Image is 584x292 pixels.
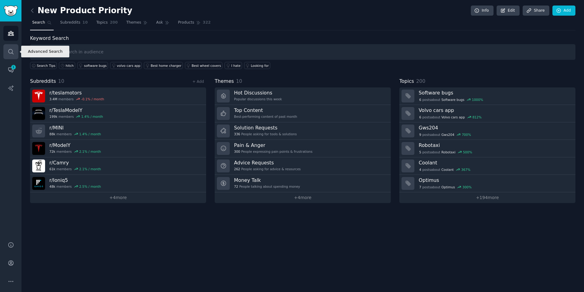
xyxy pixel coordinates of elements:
span: Themes [215,78,234,85]
a: Subreddits10 [58,18,90,30]
span: Coolant [441,167,454,172]
span: Volvo cars app [441,115,465,119]
h3: Volvo cars app [419,107,571,113]
a: Products322 [176,18,213,30]
span: 72k [49,149,55,154]
h3: r/ TeslaModelY [49,107,103,113]
span: 200 [110,20,118,25]
span: Robotaxi [441,150,455,154]
a: software bugs [77,62,108,69]
a: Search [30,18,54,30]
span: 262 [234,167,240,171]
a: Info [471,6,494,16]
label: Keyword Search [30,35,69,41]
input: Keyword search in audience [30,44,575,60]
span: 6 [419,98,421,102]
a: r/Ioniq548kmembers2.5% / month [30,175,206,192]
a: Pain & Anger300People expressing pain points & frustrations [215,140,391,157]
a: I hate [225,62,242,69]
a: r/MINI88kmembers1.4% / month [30,122,206,140]
img: GummySearch logo [4,6,18,16]
a: r/ModelY72kmembers2.1% / month [30,140,206,157]
a: r/Camry61kmembers2.1% / month [30,157,206,175]
span: Gws204 [441,133,454,137]
div: People asking for advice & resources [234,167,301,171]
h3: r/ Camry [49,159,101,166]
h3: Robotaxi [419,142,571,148]
img: teslamotors [32,90,45,102]
div: post s about [419,97,484,102]
a: r/TeslaModelY199kmembers1.4% / month [30,105,206,122]
div: volvo cars app [117,63,140,68]
a: hitch [59,62,75,69]
div: members [49,184,101,189]
span: Ask [156,20,163,25]
a: Gws2049postsaboutGws204700% [399,122,575,140]
span: 72 [234,184,238,189]
a: Hot DiscussionsPopular discussions this week [215,87,391,105]
a: Optimus7postsaboutOptimus300% [399,175,575,192]
div: post s about [419,167,471,172]
a: r/teslamotors3.4Mmembers-0.1% / month [30,87,206,105]
a: Robotaxi5postsaboutRobotaxi500% [399,140,575,157]
h3: Coolant [419,159,571,166]
h3: Solution Requests [234,125,297,131]
span: 61k [49,167,55,171]
div: members [49,97,104,101]
div: 700 % [462,133,471,137]
div: 812 % [472,115,482,119]
h3: Pain & Anger [234,142,313,148]
div: -0.1 % / month [81,97,104,101]
span: 199k [49,114,57,119]
h3: Software bugs [419,90,571,96]
span: 4 [419,167,421,172]
span: 3.4M [49,97,57,101]
a: Advice Requests262People asking for advice & resources [215,157,391,175]
div: 2.1 % / month [79,167,101,171]
span: 9 [419,133,421,137]
div: People expressing pain points & frustrations [234,149,313,154]
button: Search Tips [30,62,57,69]
div: members [49,167,101,171]
div: software bugs [84,63,107,68]
span: 10 [83,20,88,25]
span: Topics [96,20,108,25]
span: 10 [236,78,242,84]
a: Software bugs6postsaboutSoftware bugs1000% [399,87,575,105]
a: Solution Requests336People asking for tools & solutions [215,122,391,140]
span: Software bugs [441,98,464,102]
h3: Advice Requests [234,159,301,166]
span: Topics [399,78,414,85]
img: Camry [32,159,45,172]
div: 500 % [463,150,472,154]
div: 2.1 % / month [79,149,101,154]
h3: Optimus [419,177,571,183]
a: Themes [124,18,150,30]
div: People asking for tools & solutions [234,132,297,136]
div: 1.4 % / month [79,132,101,136]
a: 1 [3,62,18,77]
div: hitch [66,63,74,68]
span: 10 [58,78,64,84]
a: Volvo cars app6postsaboutVolvo cars app812% [399,105,575,122]
a: + Add [192,79,204,84]
span: Themes [126,20,141,25]
span: Search Tips [37,63,56,68]
div: 1.4 % / month [81,114,103,119]
span: 300 [234,149,240,154]
div: I hate [231,63,240,68]
span: Optimus [441,185,455,189]
span: 1 [11,65,16,69]
span: Subreddits [30,78,56,85]
h3: Hot Discussions [234,90,282,96]
a: Looking for [244,62,270,69]
div: post s about [419,114,482,120]
div: Best wheel covers [192,63,221,68]
span: Subreddits [60,20,80,25]
span: 48k [49,184,55,189]
a: Coolant4postsaboutCoolant367% [399,157,575,175]
a: +194more [399,192,575,203]
div: post s about [419,184,472,190]
h3: Money Talk [234,177,300,183]
img: ModelY [32,142,45,155]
